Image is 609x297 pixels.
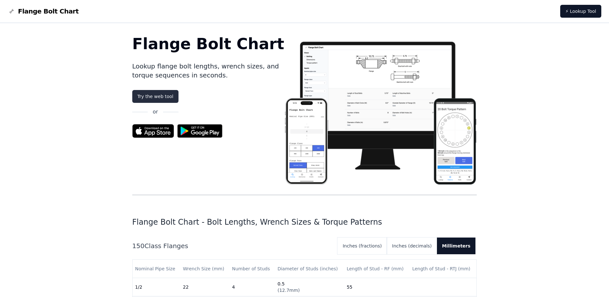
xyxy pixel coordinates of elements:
[8,7,15,15] img: Flange Bolt Chart Logo
[275,278,344,296] td: 0.5
[410,260,476,278] th: Length of Stud - RTJ (mm)
[437,238,476,254] button: Millimeters
[337,238,387,254] button: Inches (fractions)
[153,108,158,116] p: or
[133,278,180,296] td: 1/2
[132,217,477,227] h1: Flange Bolt Chart - Bolt Lengths, Wrench Sizes & Torque Patterns
[560,5,601,18] a: ⚡ Lookup Tool
[8,7,79,16] a: Flange Bolt Chart LogoFlange Bolt Chart
[132,36,284,51] h1: Flange Bolt Chart
[344,278,410,296] td: 55
[344,260,410,278] th: Length of Stud - RF (mm)
[18,7,79,16] span: Flange Bolt Chart
[230,260,275,278] th: Number of Studs
[180,278,230,296] td: 22
[132,124,174,138] img: App Store badge for the Flange Bolt Chart app
[387,238,437,254] button: Inches (decimals)
[284,36,477,184] img: Flange bolt chart app screenshot
[133,260,180,278] th: Nominal Pipe Size
[275,260,344,278] th: Diameter of Studs (inches)
[230,278,275,296] td: 4
[132,90,178,103] a: Try the web tool
[132,62,284,80] p: Lookup flange bolt lengths, wrench sizes, and torque sequences in seconds.
[277,288,300,293] span: ( 12.7mm )
[180,260,230,278] th: Wrench Size (mm)
[174,121,226,141] img: Get it on Google Play
[132,241,333,250] h2: 150 Class Flanges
